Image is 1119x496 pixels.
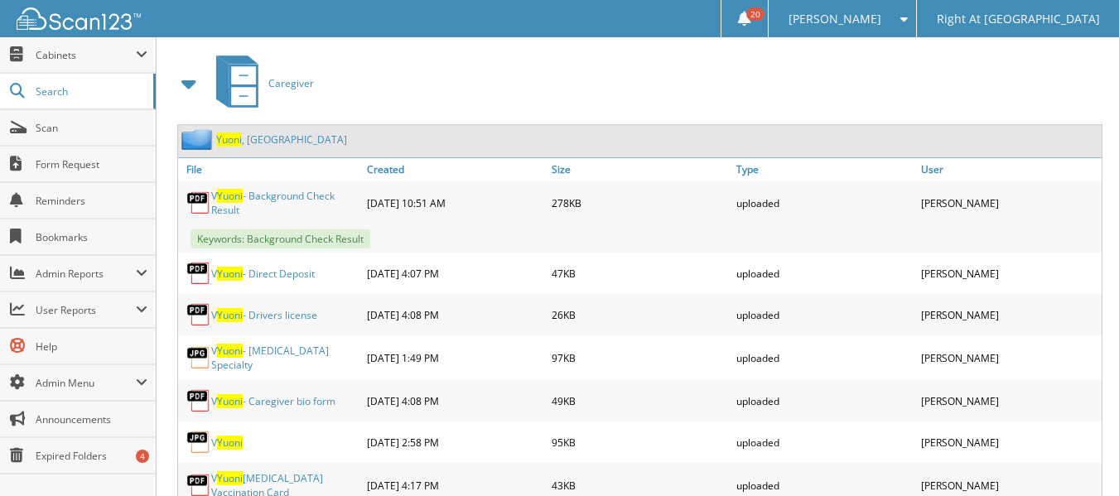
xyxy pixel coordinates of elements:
span: Yuoni [217,344,243,358]
a: Created [363,158,547,181]
div: [PERSON_NAME] [917,185,1102,221]
a: File [178,158,363,181]
span: Yuoni [217,436,243,450]
img: JPG.png [186,430,211,455]
span: Yuoni [217,267,243,281]
div: [PERSON_NAME] [917,298,1102,331]
a: VYuoni- Background Check Result [211,189,359,217]
div: [DATE] 4:08 PM [363,298,547,331]
div: uploaded [732,185,917,221]
div: [PERSON_NAME] [917,426,1102,459]
div: 4 [136,450,149,463]
img: PDF.png [186,302,211,327]
div: 26KB [547,298,732,331]
span: [PERSON_NAME] [789,14,881,24]
div: [DATE] 4:07 PM [363,257,547,290]
div: 278KB [547,185,732,221]
span: 20 [746,7,764,21]
img: PDF.png [186,261,211,286]
a: Size [547,158,732,181]
div: [DATE] 2:58 PM [363,426,547,459]
span: Help [36,339,147,354]
div: 49KB [547,384,732,417]
span: User Reports [36,303,136,317]
span: Admin Menu [36,376,136,390]
span: Form Request [36,157,147,171]
div: [PERSON_NAME] [917,257,1102,290]
div: 47KB [547,257,732,290]
a: Caregiver [206,51,314,116]
span: Yuoni [217,189,243,203]
span: Expired Folders [36,449,147,463]
a: VYuoni- Direct Deposit [211,267,315,281]
span: Right At [GEOGRAPHIC_DATA] [937,14,1100,24]
span: Announcements [36,412,147,426]
div: uploaded [732,339,917,376]
div: [PERSON_NAME] [917,339,1102,376]
span: Keywords: Background Check Result [191,229,370,248]
span: Admin Reports [36,267,136,281]
span: Scan [36,121,147,135]
span: Reminders [36,194,147,208]
span: Yuoni [217,394,243,408]
a: VYuoni [211,436,243,450]
span: Caregiver [268,76,314,90]
div: [DATE] 10:51 AM [363,185,547,221]
a: VYuoni- Drivers license [211,308,317,322]
span: Yuoni [216,132,242,147]
img: folder2.png [181,129,216,150]
a: VYuoni- Caregiver bio form [211,394,335,408]
div: uploaded [732,298,917,331]
div: [DATE] 4:08 PM [363,384,547,417]
span: Yuoni [217,308,243,322]
a: Type [732,158,917,181]
div: uploaded [732,257,917,290]
div: uploaded [732,384,917,417]
span: Yuoni [217,471,243,485]
div: [DATE] 1:49 PM [363,339,547,376]
div: [PERSON_NAME] [917,384,1102,417]
img: scan123-logo-white.svg [17,7,141,30]
a: Yuoni, [GEOGRAPHIC_DATA] [216,132,347,147]
iframe: Chat Widget [1036,417,1119,496]
span: Bookmarks [36,230,147,244]
img: PDF.png [186,190,211,215]
img: JPG.png [186,345,211,370]
div: 95KB [547,426,732,459]
span: Search [36,84,145,99]
a: User [917,158,1102,181]
a: VYuoni- [MEDICAL_DATA] Specialty [211,344,359,372]
span: Cabinets [36,48,136,62]
img: PDF.png [186,388,211,413]
div: 97KB [547,339,732,376]
div: uploaded [732,426,917,459]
